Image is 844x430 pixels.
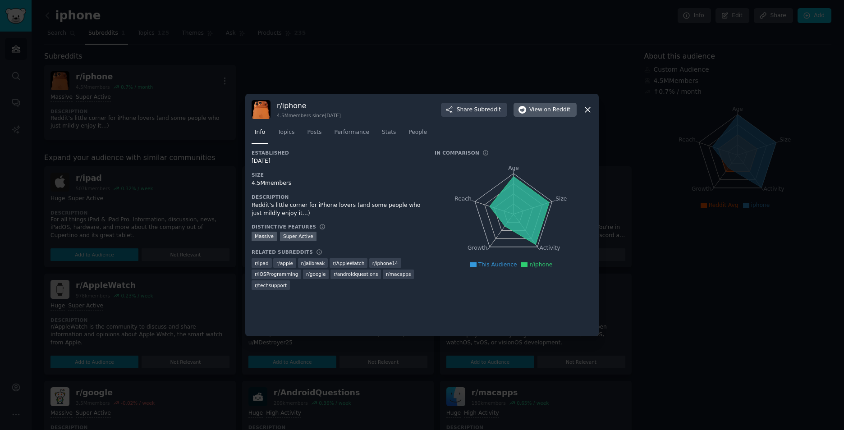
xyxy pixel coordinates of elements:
[468,245,487,252] tspan: Growth
[474,106,501,114] span: Subreddit
[252,249,313,255] h3: Related Subreddits
[277,101,341,110] h3: r/ iphone
[540,245,560,252] tspan: Activity
[252,157,422,165] div: [DATE]
[276,260,293,266] span: r/ apple
[252,150,422,156] h3: Established
[544,106,570,114] span: on Reddit
[252,172,422,178] h3: Size
[555,196,567,202] tspan: Size
[304,125,325,144] a: Posts
[306,271,326,277] span: r/ google
[252,232,277,241] div: Massive
[252,125,268,144] a: Info
[382,128,396,137] span: Stats
[441,103,507,117] button: ShareSubreddit
[529,261,552,268] span: r/iphone
[255,271,298,277] span: r/ iOSProgramming
[405,125,430,144] a: People
[307,128,321,137] span: Posts
[435,150,479,156] h3: In Comparison
[252,179,422,188] div: 4.5M members
[386,271,411,277] span: r/ macapps
[334,128,369,137] span: Performance
[454,196,472,202] tspan: Reach
[334,271,378,277] span: r/ androidquestions
[278,128,294,137] span: Topics
[333,260,364,266] span: r/ AppleWatch
[379,125,399,144] a: Stats
[514,103,577,117] button: Viewon Reddit
[478,261,517,268] span: This Audience
[255,282,287,288] span: r/ techsupport
[301,260,325,266] span: r/ jailbreak
[457,106,501,114] span: Share
[331,125,372,144] a: Performance
[408,128,427,137] span: People
[372,260,398,266] span: r/ iphone14
[252,100,271,119] img: iphone
[280,232,316,241] div: Super Active
[529,106,570,114] span: View
[252,194,422,200] h3: Description
[275,125,298,144] a: Topics
[252,201,422,217] div: Reddit’s little corner for iPhone lovers (and some people who just mildly enjoy it…)
[252,224,316,230] h3: Distinctive Features
[277,112,341,119] div: 4.5M members since [DATE]
[508,165,519,171] tspan: Age
[255,128,265,137] span: Info
[255,260,269,266] span: r/ ipad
